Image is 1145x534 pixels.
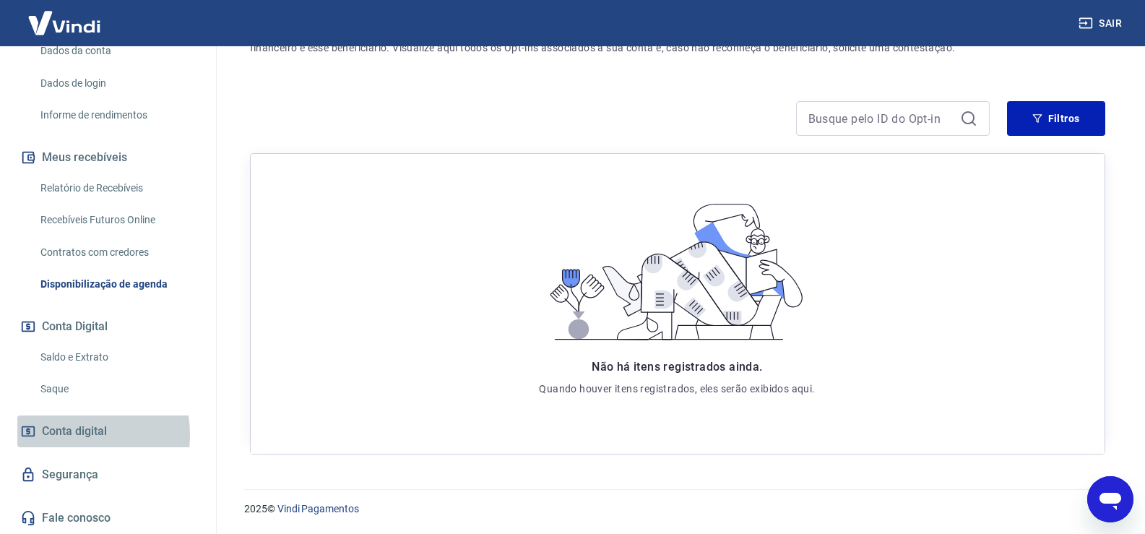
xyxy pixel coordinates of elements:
[17,1,111,45] img: Vindi
[35,374,199,404] a: Saque
[17,459,199,491] a: Segurança
[35,238,199,267] a: Contratos com credores
[35,36,199,66] a: Dados da conta
[35,205,199,235] a: Recebíveis Futuros Online
[17,142,199,173] button: Meus recebíveis
[808,108,954,129] input: Busque pelo ID do Opt-in
[17,502,199,534] a: Fale conosco
[17,415,199,447] a: Conta digital
[244,501,1110,517] p: 2025 ©
[35,69,199,98] a: Dados de login
[35,100,199,130] a: Informe de rendimentos
[592,360,762,374] span: Não há itens registrados ainda.
[35,343,199,372] a: Saldo e Extrato
[1087,476,1133,522] iframe: Botão para abrir a janela de mensagens
[1007,101,1105,136] button: Filtros
[35,270,199,299] a: Disponibilização de agenda
[539,382,815,396] p: Quando houver itens registrados, eles serão exibidos aqui.
[42,421,107,442] span: Conta digital
[277,503,359,514] a: Vindi Pagamentos
[35,173,199,203] a: Relatório de Recebíveis
[1076,10,1128,37] button: Sair
[17,311,199,343] button: Conta Digital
